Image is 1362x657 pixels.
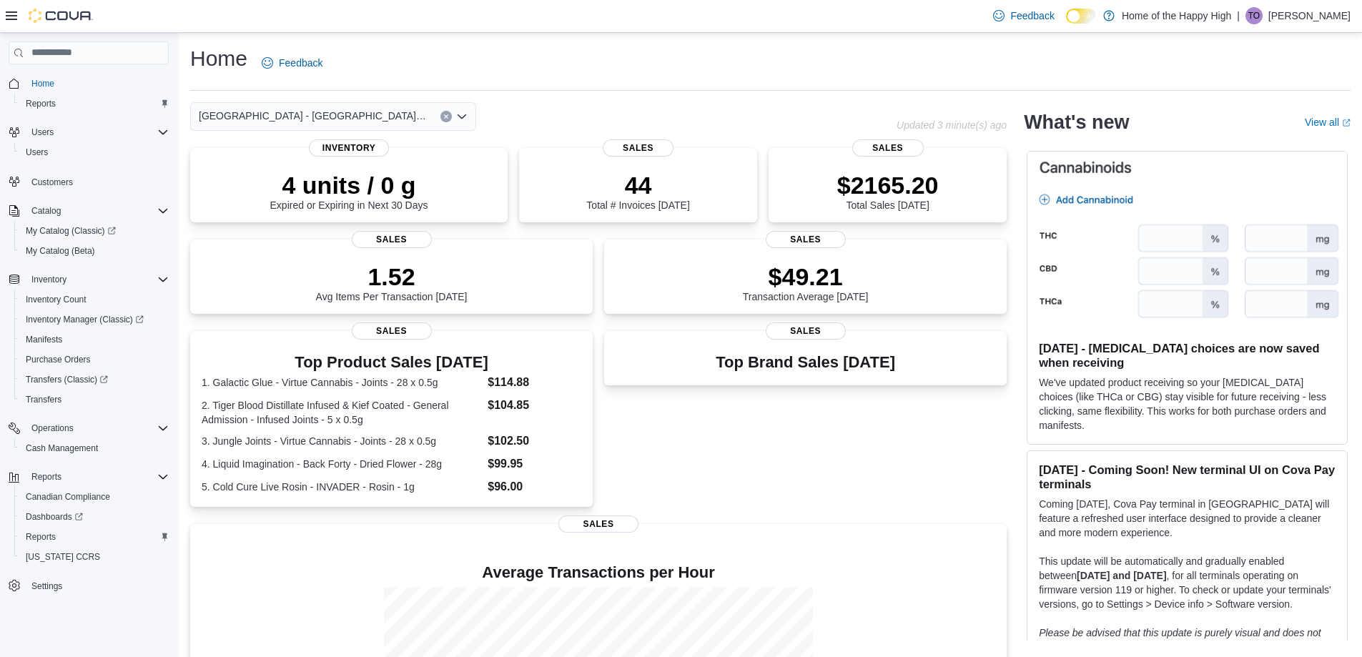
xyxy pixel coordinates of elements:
[14,310,174,330] a: Inventory Manager (Classic)
[20,528,169,545] span: Reports
[26,271,169,288] span: Inventory
[852,139,924,157] span: Sales
[26,468,169,485] span: Reports
[14,142,174,162] button: Users
[20,351,97,368] a: Purchase Orders
[20,331,68,348] a: Manifests
[456,111,468,122] button: Open list of options
[202,457,482,471] dt: 4. Liquid Imagination - Back Forty - Dried Flower - 28g
[20,291,92,308] a: Inventory Count
[586,171,689,211] div: Total # Invoices [DATE]
[26,74,169,92] span: Home
[1039,554,1336,611] p: This update will be automatically and gradually enabled between , for all terminals operating on ...
[1122,7,1231,24] p: Home of the Happy High
[987,1,1060,30] a: Feedback
[31,471,61,483] span: Reports
[3,467,174,487] button: Reports
[20,440,169,457] span: Cash Management
[14,290,174,310] button: Inventory Count
[1077,570,1166,581] strong: [DATE] and [DATE]
[31,78,54,89] span: Home
[20,548,106,565] a: [US_STATE] CCRS
[488,397,581,414] dd: $104.85
[3,171,174,192] button: Customers
[1342,119,1351,127] svg: External link
[26,394,61,405] span: Transfers
[26,271,72,288] button: Inventory
[26,443,98,454] span: Cash Management
[743,262,869,302] div: Transaction Average [DATE]
[26,314,144,325] span: Inventory Manager (Classic)
[743,262,869,291] p: $49.21
[202,398,482,427] dt: 2. Tiger Blood Distillate Infused & Kief Coated - General Admission - Infused Joints - 5 x 0.5g
[31,205,61,217] span: Catalog
[20,311,169,328] span: Inventory Manager (Classic)
[20,95,169,112] span: Reports
[202,375,482,390] dt: 1. Galactic Glue - Virtue Cannabis - Joints - 28 x 0.5g
[897,119,1007,131] p: Updated 3 minute(s) ago
[1024,111,1129,134] h2: What's new
[20,95,61,112] a: Reports
[26,578,68,595] a: Settings
[14,547,174,567] button: [US_STATE] CCRS
[202,564,995,581] h4: Average Transactions per Hour
[26,420,79,437] button: Operations
[14,221,174,241] a: My Catalog (Classic)
[20,222,169,239] span: My Catalog (Classic)
[31,423,74,434] span: Operations
[20,488,116,505] a: Canadian Compliance
[1039,341,1336,370] h3: [DATE] - [MEDICAL_DATA] choices are now saved when receiving
[20,144,54,161] a: Users
[20,391,67,408] a: Transfers
[1010,9,1054,23] span: Feedback
[20,222,122,239] a: My Catalog (Classic)
[3,73,174,94] button: Home
[9,67,169,633] nav: Complex example
[1248,7,1260,24] span: TO
[3,418,174,438] button: Operations
[29,9,93,23] img: Cova
[20,528,61,545] a: Reports
[1305,117,1351,128] a: View allExternal link
[31,177,73,188] span: Customers
[1039,497,1336,540] p: Coming [DATE], Cova Pay terminal in [GEOGRAPHIC_DATA] will feature a refreshed user interface des...
[26,202,169,219] span: Catalog
[1039,463,1336,491] h3: [DATE] - Coming Soon! New terminal UI on Cova Pay terminals
[488,374,581,391] dd: $114.88
[26,174,79,191] a: Customers
[26,491,110,503] span: Canadian Compliance
[26,147,48,158] span: Users
[488,455,581,473] dd: $99.95
[26,334,62,345] span: Manifests
[20,488,169,505] span: Canadian Compliance
[3,270,174,290] button: Inventory
[716,354,895,371] h3: Top Brand Sales [DATE]
[1268,7,1351,24] p: [PERSON_NAME]
[20,242,169,260] span: My Catalog (Beta)
[1237,7,1240,24] p: |
[26,374,108,385] span: Transfers (Classic)
[190,44,247,73] h1: Home
[3,201,174,221] button: Catalog
[26,577,169,595] span: Settings
[26,354,91,365] span: Purchase Orders
[20,508,169,525] span: Dashboards
[26,511,83,523] span: Dashboards
[3,576,174,596] button: Settings
[20,391,169,408] span: Transfers
[270,171,428,211] div: Expired or Expiring in Next 30 Days
[558,515,638,533] span: Sales
[20,508,89,525] a: Dashboards
[26,172,169,190] span: Customers
[316,262,468,291] p: 1.52
[837,171,939,211] div: Total Sales [DATE]
[14,94,174,114] button: Reports
[20,331,169,348] span: Manifests
[26,531,56,543] span: Reports
[31,274,66,285] span: Inventory
[766,322,846,340] span: Sales
[14,527,174,547] button: Reports
[26,468,67,485] button: Reports
[316,262,468,302] div: Avg Items Per Transaction [DATE]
